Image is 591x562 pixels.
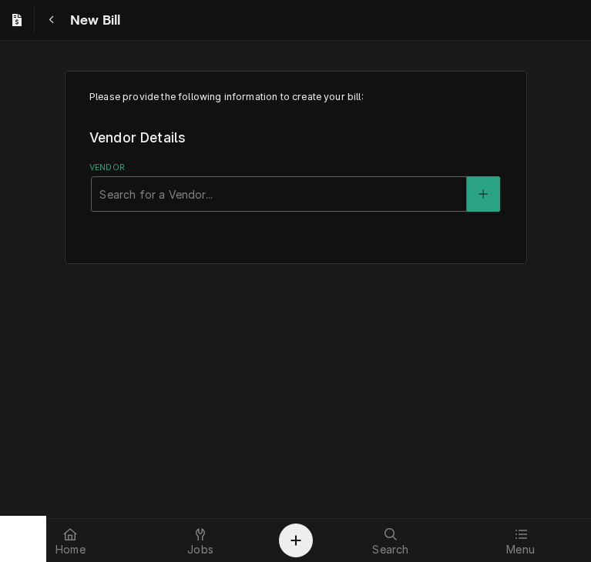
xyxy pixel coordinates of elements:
[279,524,313,557] button: Create Object
[456,522,585,559] a: Menu
[89,162,502,174] label: Vendor
[372,544,408,556] span: Search
[479,189,488,199] svg: Create New Vendor
[89,128,502,148] legend: Vendor Details
[327,522,455,559] a: Search
[6,522,135,559] a: Home
[89,162,502,212] div: Vendor
[506,544,535,556] span: Menu
[38,6,65,34] button: Navigate back
[55,544,86,556] span: Home
[3,6,31,34] a: Go to Bills
[89,90,502,212] div: Bill Create/Update Form
[65,10,120,31] span: New Bill
[89,90,502,104] p: Please provide the following information to create your bill:
[187,544,213,556] span: Jobs
[65,71,527,264] div: Bill Create/Update
[136,522,265,559] a: Jobs
[467,176,499,212] button: Create New Vendor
